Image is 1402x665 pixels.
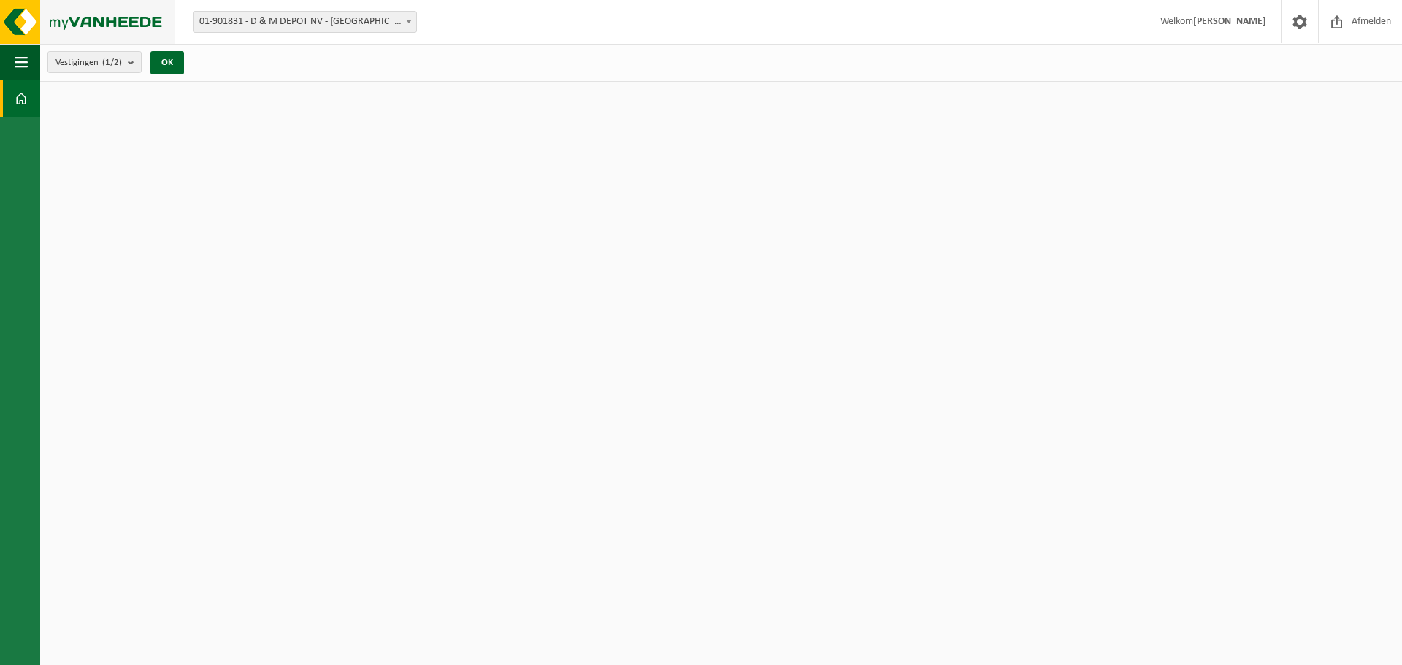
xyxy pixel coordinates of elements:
strong: [PERSON_NAME] [1193,16,1266,27]
count: (1/2) [102,58,122,67]
button: OK [150,51,184,74]
button: Vestigingen(1/2) [47,51,142,73]
span: 01-901831 - D & M DEPOT NV - AARTSELAAR [193,11,417,33]
span: Vestigingen [55,52,122,74]
span: 01-901831 - D & M DEPOT NV - AARTSELAAR [194,12,416,32]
